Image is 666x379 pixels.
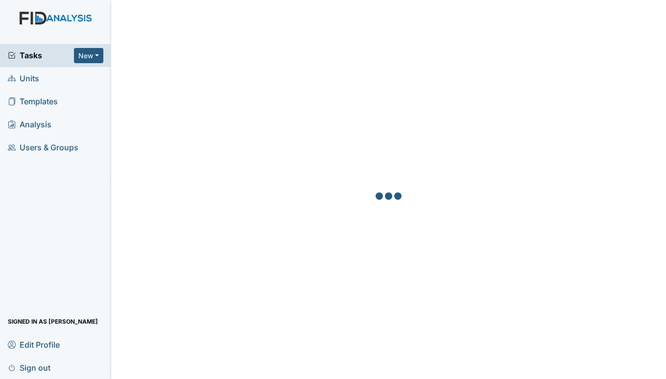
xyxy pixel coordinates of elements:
span: Units [8,71,39,86]
span: Templates [8,94,58,109]
span: Signed in as [PERSON_NAME] [8,314,98,329]
button: New [74,48,103,63]
span: Analysis [8,117,51,132]
span: Sign out [8,360,50,375]
span: Users & Groups [8,140,78,155]
a: Tasks [8,49,74,61]
span: Edit Profile [8,337,60,352]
